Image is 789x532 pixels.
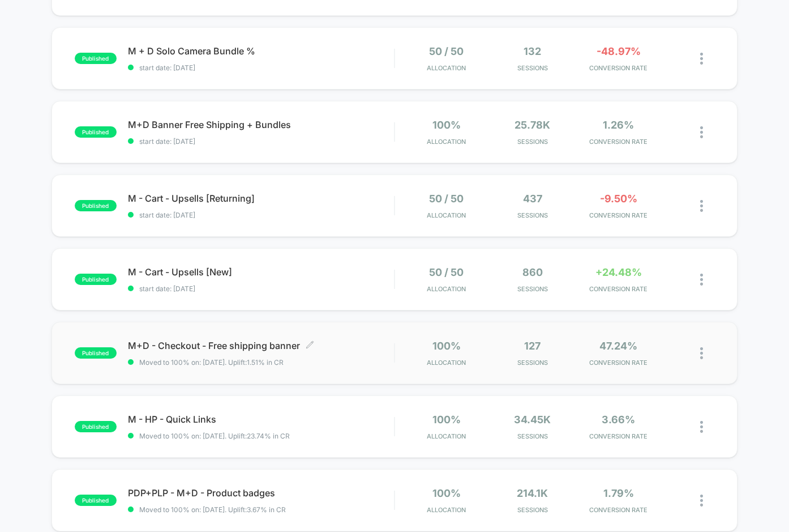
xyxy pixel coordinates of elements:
span: Moved to 100% on: [DATE] . Uplift: 1.51% in CR [139,358,284,367]
span: M - Cart - Upsells [Returning] [128,193,394,204]
img: close [700,274,703,286]
span: M - HP - Quick Links [128,414,394,425]
span: start date: [DATE] [128,63,394,72]
span: 50 / 50 [429,45,464,57]
span: Moved to 100% on: [DATE] . Uplift: 23.74% in CR [139,432,290,440]
span: Moved to 100% on: [DATE] . Uplift: 3.67% in CR [139,505,286,514]
span: 34.45k [514,414,551,425]
span: M+D - Checkout - Free shipping banner [128,340,394,351]
span: 437 [523,193,542,205]
span: M + D Solo Camera Bundle % [128,45,394,57]
span: 860 [522,266,543,278]
span: -9.50% [600,193,637,205]
span: published [75,53,117,64]
span: published [75,274,117,285]
span: 1.26% [603,119,634,131]
span: Allocation [427,506,466,514]
span: 100% [432,340,461,352]
span: PDP+PLP - M+D - Product badges [128,487,394,499]
span: Allocation [427,432,466,440]
span: CONVERSION RATE [578,64,659,72]
span: Sessions [492,285,573,293]
span: M+D Banner Free Shipping + Bundles [128,119,394,130]
span: 132 [524,45,541,57]
span: +24.48% [595,266,642,278]
span: start date: [DATE] [128,137,394,146]
span: 214.1k [517,487,548,499]
img: close [700,200,703,212]
span: 100% [432,487,461,499]
img: close [700,347,703,359]
span: Sessions [492,138,573,146]
span: Sessions [492,432,573,440]
span: start date: [DATE] [128,211,394,219]
span: 50 / 50 [429,266,464,278]
span: Sessions [492,359,573,367]
span: start date: [DATE] [128,284,394,293]
span: CONVERSION RATE [578,432,659,440]
span: Sessions [492,211,573,219]
span: published [75,347,117,359]
img: close [700,421,703,433]
span: published [75,200,117,211]
span: CONVERSION RATE [578,285,659,293]
span: Allocation [427,138,466,146]
span: Allocation [427,285,466,293]
span: Allocation [427,211,466,219]
img: close [700,126,703,138]
span: published [75,495,117,506]
span: published [75,421,117,432]
img: close [700,53,703,65]
span: 25.78k [514,119,550,131]
span: published [75,126,117,138]
span: M - Cart - Upsells [New] [128,266,394,278]
span: 127 [524,340,541,352]
span: -48.97% [597,45,641,57]
span: 1.79% [603,487,634,499]
span: Allocation [427,64,466,72]
img: close [700,495,703,507]
span: 100% [432,414,461,425]
span: CONVERSION RATE [578,506,659,514]
span: Allocation [427,359,466,367]
span: CONVERSION RATE [578,211,659,219]
span: Sessions [492,64,573,72]
span: CONVERSION RATE [578,359,659,367]
span: 50 / 50 [429,193,464,205]
span: 100% [432,119,461,131]
span: 3.66% [602,414,635,425]
span: 47.24% [599,340,637,352]
span: Sessions [492,506,573,514]
span: CONVERSION RATE [578,138,659,146]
